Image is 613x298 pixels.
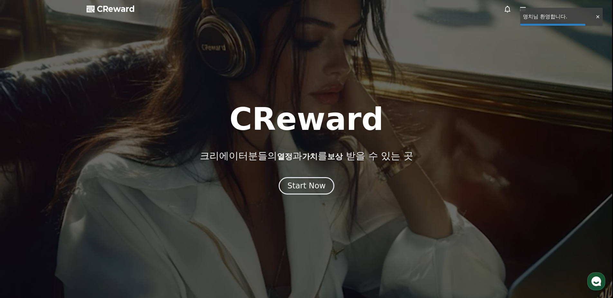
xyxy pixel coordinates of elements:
[279,177,334,194] button: Start Now
[327,152,343,161] span: 보상
[302,152,318,161] span: 가치
[97,4,135,14] span: CReward
[229,104,384,135] h1: CReward
[200,150,413,162] p: 크리에이터분들의 과 를 받을 수 있는 곳
[287,181,326,191] div: Start Now
[87,4,135,14] a: CReward
[279,184,334,190] a: Start Now
[277,152,293,161] span: 열정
